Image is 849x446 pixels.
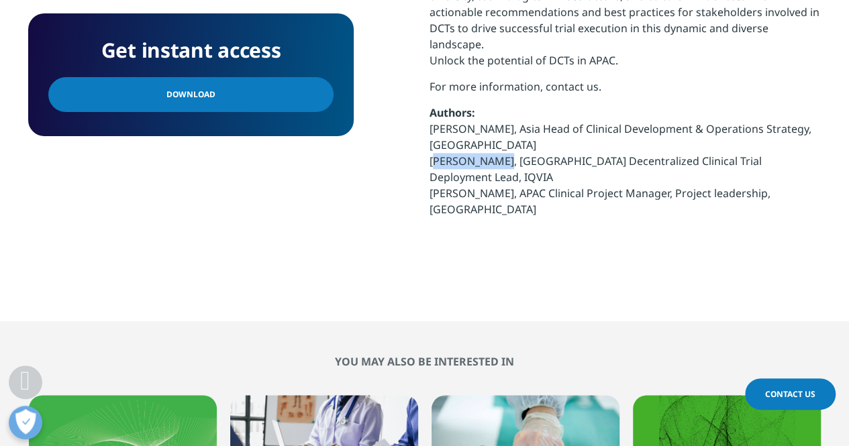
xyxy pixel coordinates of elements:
[48,34,334,67] h4: Get instant access
[48,77,334,112] a: Download
[765,388,815,400] span: Contact Us
[745,378,836,410] a: Contact Us
[430,105,475,120] strong: Authors:
[166,87,215,102] span: Download
[29,355,821,368] h2: You may also be interested in
[430,78,821,105] p: For more information, contact us.
[9,406,42,439] button: Open Preferences
[430,105,821,227] p: [PERSON_NAME], Asia Head of Clinical Development & Operations Strategy, [GEOGRAPHIC_DATA] [PERSON...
